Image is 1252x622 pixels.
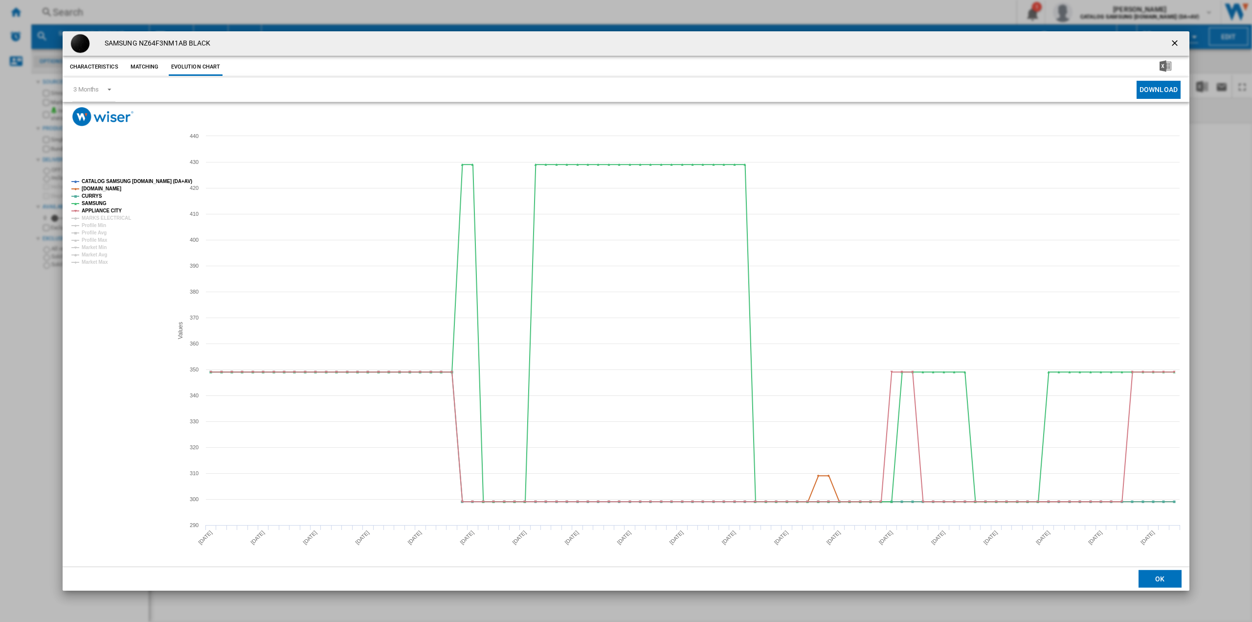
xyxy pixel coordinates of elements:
[1140,530,1156,546] tspan: [DATE]
[82,237,108,243] tspan: Profile Max
[1137,81,1181,99] button: Download
[100,39,211,48] h4: SAMSUNG NZ64F3NM1AB BLACK
[82,215,131,221] tspan: MARKS ELECTRICAL
[459,530,475,546] tspan: [DATE]
[190,237,199,243] tspan: 400
[1170,38,1182,50] ng-md-icon: getI18NText('BUTTONS.CLOSE_DIALOG')
[82,252,107,257] tspan: Market Avg
[878,530,894,546] tspan: [DATE]
[73,86,99,93] div: 3 Months
[190,159,199,165] tspan: 430
[190,315,199,321] tspan: 370
[1035,530,1051,546] tspan: [DATE]
[190,289,199,295] tspan: 380
[983,530,999,546] tspan: [DATE]
[511,530,527,546] tspan: [DATE]
[190,185,199,191] tspan: 420
[190,418,199,424] tspan: 330
[1144,58,1187,76] button: Download in Excel
[616,530,632,546] tspan: [DATE]
[190,367,199,372] tspan: 350
[67,58,121,76] button: Characteristics
[70,34,90,53] img: 10217371
[190,496,199,502] tspan: 300
[197,530,213,546] tspan: [DATE]
[669,530,685,546] tspan: [DATE]
[190,522,199,528] tspan: 290
[406,530,423,546] tspan: [DATE]
[82,230,107,235] tspan: Profile Avg
[721,530,737,546] tspan: [DATE]
[123,58,166,76] button: Matching
[177,322,184,339] tspan: Values
[72,107,134,126] img: logo_wiser_300x94.png
[190,444,199,450] tspan: 320
[563,530,580,546] tspan: [DATE]
[190,392,199,398] tspan: 340
[1166,34,1185,53] button: getI18NText('BUTTONS.CLOSE_DIALOG')
[773,530,789,546] tspan: [DATE]
[826,530,842,546] tspan: [DATE]
[1087,530,1103,546] tspan: [DATE]
[302,530,318,546] tspan: [DATE]
[82,186,121,191] tspan: [DOMAIN_NAME]
[82,193,102,199] tspan: CURRYS
[190,211,199,217] tspan: 410
[82,179,192,184] tspan: CATALOG SAMSUNG [DOMAIN_NAME] (DA+AV)
[82,245,107,250] tspan: Market Min
[169,58,223,76] button: Evolution chart
[1139,570,1182,588] button: OK
[82,223,106,228] tspan: Profile Min
[82,259,108,265] tspan: Market Max
[190,341,199,346] tspan: 360
[63,31,1189,591] md-dialog: Product popup
[190,470,199,476] tspan: 310
[190,263,199,269] tspan: 390
[190,133,199,139] tspan: 440
[930,530,946,546] tspan: [DATE]
[1160,60,1171,72] img: excel-24x24.png
[82,201,107,206] tspan: SAMSUNG
[354,530,370,546] tspan: [DATE]
[82,208,122,213] tspan: APPLIANCE CITY
[249,530,266,546] tspan: [DATE]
